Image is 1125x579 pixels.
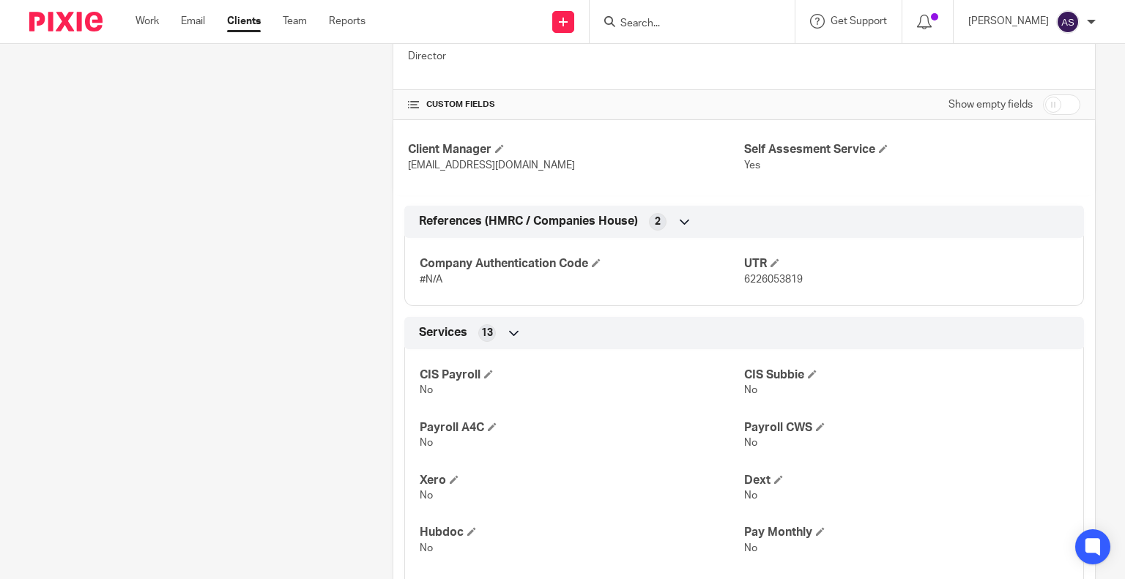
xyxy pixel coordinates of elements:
[420,420,744,436] h4: Payroll A4C
[420,438,433,448] span: No
[181,14,205,29] a: Email
[481,326,493,340] span: 13
[420,274,442,285] span: #N/A
[408,49,744,64] p: Director
[420,367,744,383] h4: CIS Payroll
[419,325,467,340] span: Services
[744,543,757,553] span: No
[744,274,803,285] span: 6226053819
[420,256,744,272] h4: Company Authentication Code
[968,14,1049,29] p: [PERSON_NAME]
[744,256,1069,272] h4: UTR
[135,14,159,29] a: Work
[408,160,575,171] span: [EMAIL_ADDRESS][DOMAIN_NAME]
[744,438,757,448] span: No
[744,420,1069,436] h4: Payroll CWS
[831,16,887,26] span: Get Support
[744,473,1069,488] h4: Dext
[419,214,638,229] span: References (HMRC / Companies House)
[420,385,433,395] span: No
[744,160,760,171] span: Yes
[283,14,307,29] a: Team
[744,490,757,501] span: No
[744,142,1080,157] h4: Self Assesment Service
[744,385,757,395] span: No
[408,142,744,157] h4: Client Manager
[420,525,744,540] h4: Hubdoc
[655,214,661,229] span: 2
[744,367,1069,383] h4: CIS Subbie
[29,12,103,31] img: Pixie
[948,97,1033,112] label: Show empty fields
[619,18,751,31] input: Search
[420,490,433,501] span: No
[1056,10,1080,34] img: svg%3E
[227,14,261,29] a: Clients
[329,14,365,29] a: Reports
[420,473,744,488] h4: Xero
[744,525,1069,540] h4: Pay Monthly
[420,543,433,553] span: No
[408,99,744,111] h4: CUSTOM FIELDS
